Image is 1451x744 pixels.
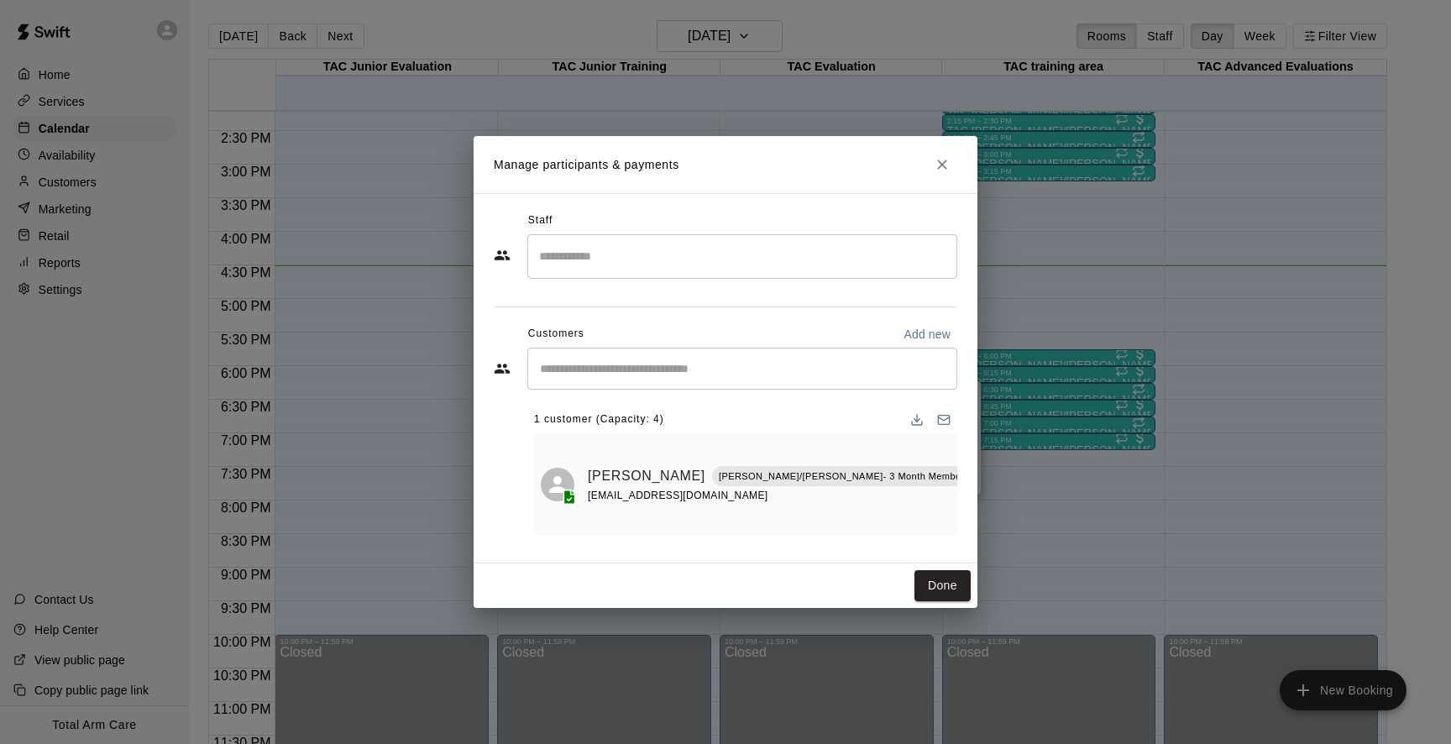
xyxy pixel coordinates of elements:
[904,406,930,433] button: Download list
[528,207,553,234] span: Staff
[541,468,574,501] div: Parker Lee
[588,465,705,487] a: [PERSON_NAME]
[904,326,951,343] p: Add new
[494,247,511,264] svg: Staff
[719,469,1046,484] p: [PERSON_NAME]/[PERSON_NAME]- 3 Month Membership - 2x per week
[927,149,957,180] button: Close
[494,156,679,174] p: Manage participants & payments
[914,570,971,601] button: Done
[528,321,584,348] span: Customers
[534,406,664,433] span: 1 customer (Capacity: 4)
[588,490,768,501] span: [EMAIL_ADDRESS][DOMAIN_NAME]
[930,406,957,433] button: Email participants
[494,360,511,377] svg: Customers
[897,321,957,348] button: Add new
[527,348,957,390] div: Start typing to search customers...
[527,234,957,279] div: Search staff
